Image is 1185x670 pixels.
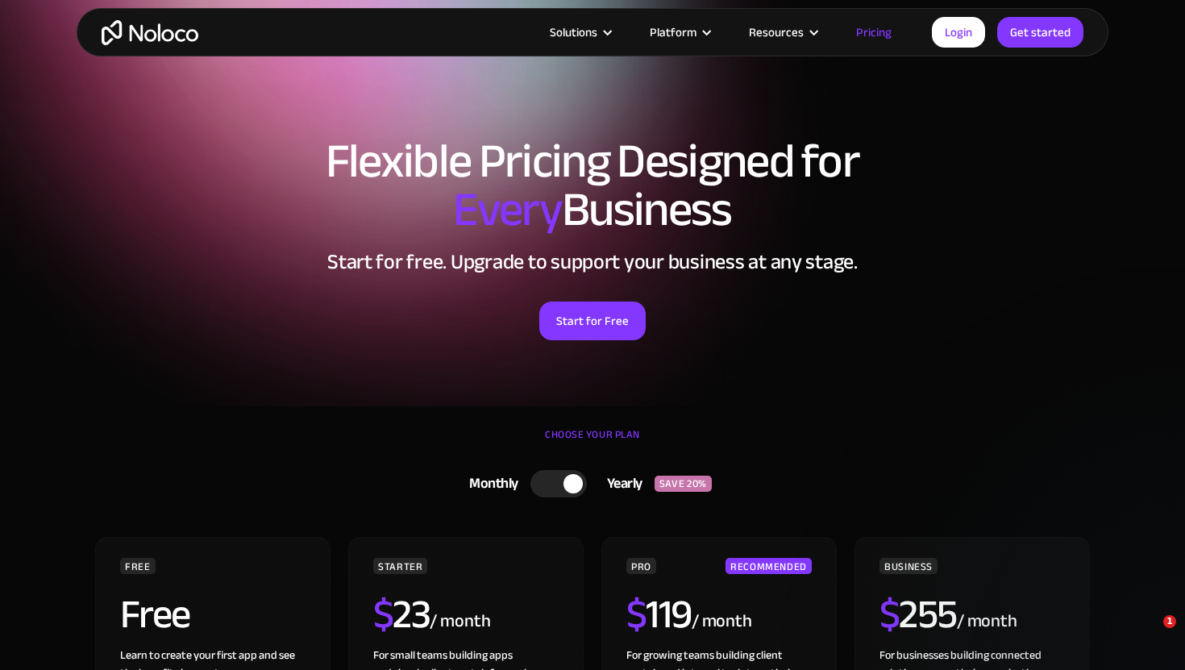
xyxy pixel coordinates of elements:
span: Every [453,164,562,255]
div: Resources [749,22,804,43]
div: Solutions [530,22,630,43]
a: Login [932,17,985,48]
div: / month [692,609,752,635]
div: / month [957,609,1017,635]
div: SAVE 20% [655,476,712,492]
a: home [102,20,198,45]
div: Platform [630,22,729,43]
div: Yearly [587,472,655,496]
div: RECOMMENDED [726,558,812,574]
span: $ [373,576,393,652]
div: Solutions [550,22,597,43]
div: / month [430,609,490,635]
h2: Free [120,594,190,635]
div: STARTER [373,558,427,574]
h2: 255 [879,594,957,635]
h2: 119 [626,594,692,635]
div: Resources [729,22,836,43]
div: FREE [120,558,156,574]
div: CHOOSE YOUR PLAN [93,422,1092,463]
h2: Start for free. Upgrade to support your business at any stage. [93,250,1092,274]
div: Monthly [449,472,530,496]
h1: Flexible Pricing Designed for Business [93,137,1092,234]
a: Pricing [836,22,912,43]
iframe: Intercom live chat [1130,615,1169,654]
a: Get started [997,17,1083,48]
span: 1 [1163,615,1176,628]
div: Platform [650,22,696,43]
a: Start for Free [539,302,646,340]
div: PRO [626,558,656,574]
span: $ [626,576,647,652]
h2: 23 [373,594,430,635]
